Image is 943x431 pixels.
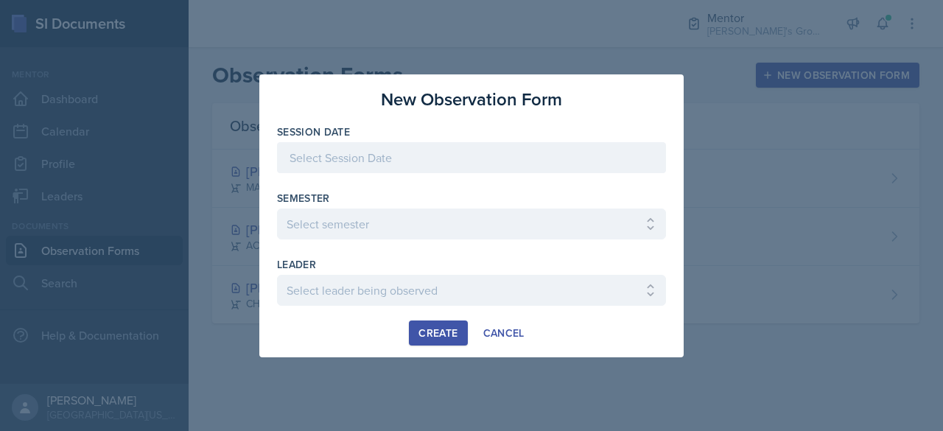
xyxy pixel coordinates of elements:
div: Create [418,327,458,339]
div: Cancel [483,327,525,339]
label: Session Date [277,125,350,139]
label: leader [277,257,316,272]
h3: New Observation Form [381,86,562,113]
button: Cancel [474,320,534,346]
label: Semester [277,191,330,206]
button: Create [409,320,467,346]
